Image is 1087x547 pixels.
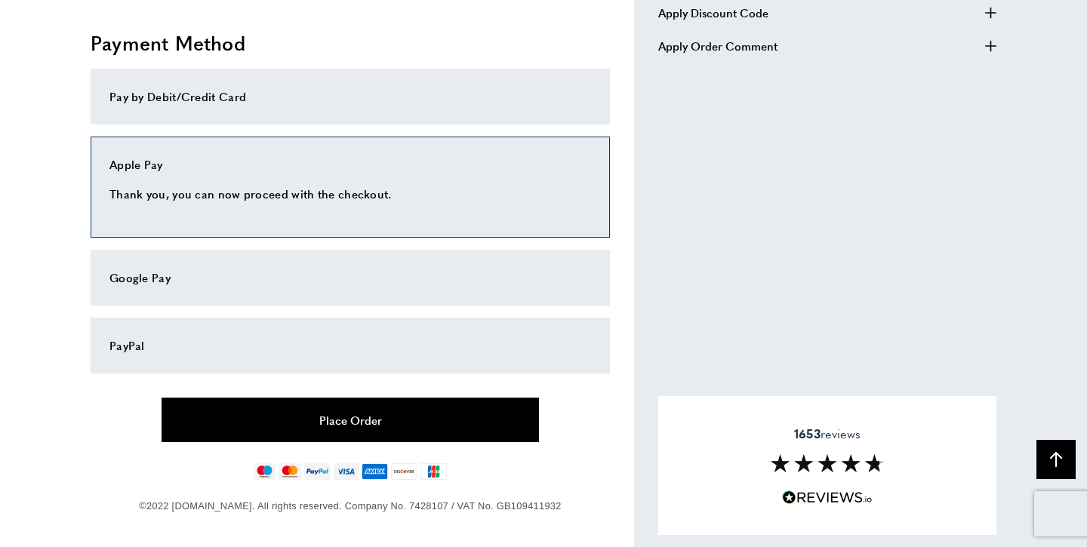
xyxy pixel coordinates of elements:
[109,336,591,355] div: PayPal
[109,155,591,174] div: Apple Pay
[362,463,388,480] img: american-express
[162,398,539,442] button: Place Order
[109,88,591,106] div: Pay by Debit/Credit Card
[91,29,610,57] h2: Payment Method
[139,500,561,512] span: ©2022 [DOMAIN_NAME]. All rights reserved. Company No. 7428107 / VAT No. GB109411932
[771,454,884,472] img: Reviews section
[334,463,359,480] img: visa
[794,425,821,442] strong: 1653
[420,463,447,480] img: jcb
[279,463,300,480] img: mastercard
[658,4,768,22] span: Apply Discount Code
[109,185,591,203] p: Thank you, you can now proceed with the checkout.
[794,426,861,441] span: reviews
[658,37,778,55] span: Apply Order Comment
[304,463,331,480] img: paypal
[109,269,591,287] div: Google Pay
[391,463,417,480] img: discover
[254,463,276,480] img: maestro
[782,490,873,505] img: Reviews.io 5 stars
